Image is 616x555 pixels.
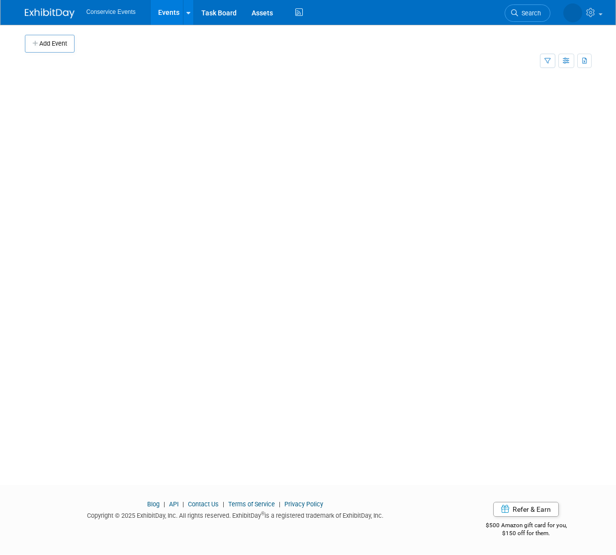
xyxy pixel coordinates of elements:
[87,8,136,15] span: Conservice Events
[25,35,75,53] button: Add Event
[169,500,178,508] a: API
[228,500,275,508] a: Terms of Service
[505,4,550,22] a: Search
[518,9,541,17] span: Search
[563,3,582,22] img: Amiee Griffey
[284,500,323,508] a: Privacy Policy
[461,529,592,538] div: $150 off for them.
[261,511,264,516] sup: ®
[147,500,160,508] a: Blog
[161,500,168,508] span: |
[25,8,75,18] img: ExhibitDay
[180,500,186,508] span: |
[493,502,559,517] a: Refer & Earn
[25,509,446,520] div: Copyright © 2025 ExhibitDay, Inc. All rights reserved. ExhibitDay is a registered trademark of Ex...
[188,500,219,508] a: Contact Us
[461,515,592,538] div: $500 Amazon gift card for you,
[276,500,283,508] span: |
[220,500,227,508] span: |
